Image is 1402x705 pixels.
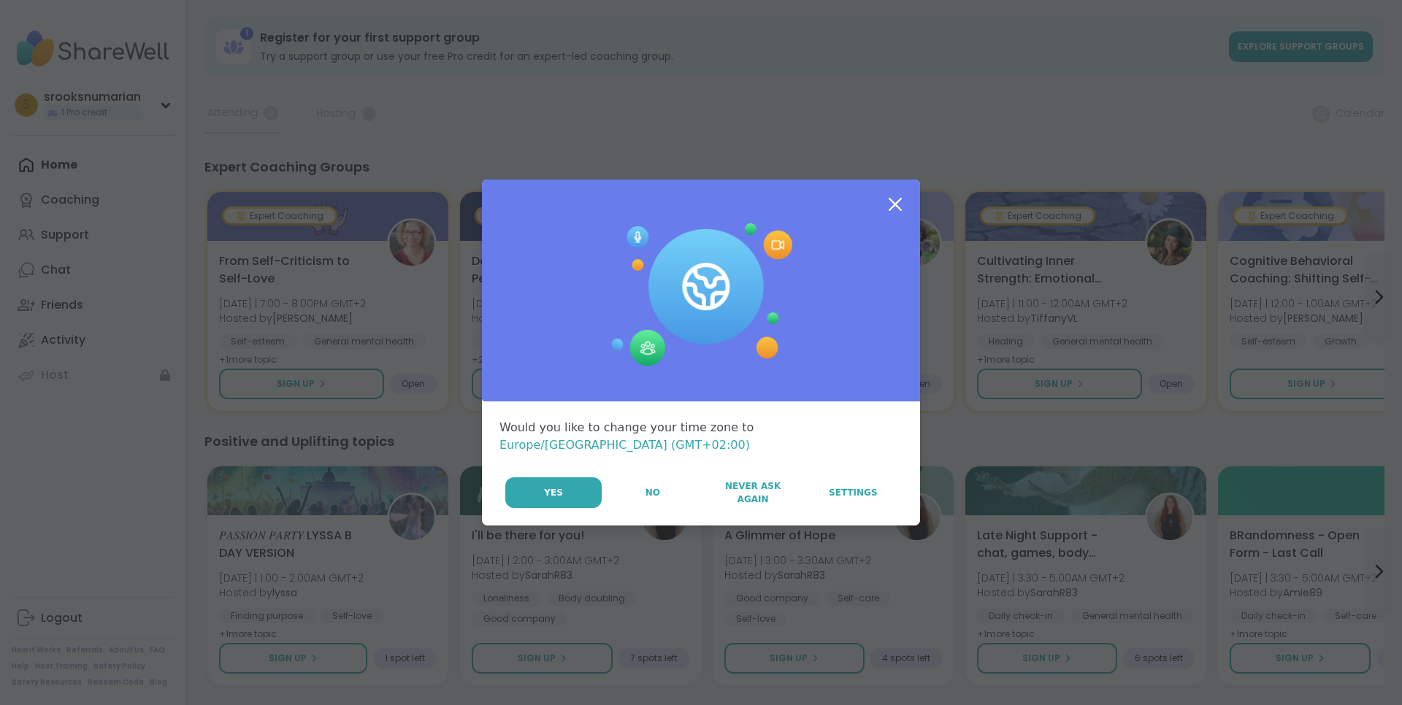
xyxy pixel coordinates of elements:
[804,477,903,508] a: Settings
[499,419,903,454] div: Would you like to change your time zone to
[646,486,660,499] span: No
[499,438,750,452] span: Europe/[GEOGRAPHIC_DATA] (GMT+02:00)
[829,486,878,499] span: Settings
[710,479,794,506] span: Never Ask Again
[603,477,702,508] button: No
[610,223,792,366] img: Session Experience
[544,486,563,499] span: Yes
[703,477,802,508] button: Never Ask Again
[505,477,602,508] button: Yes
